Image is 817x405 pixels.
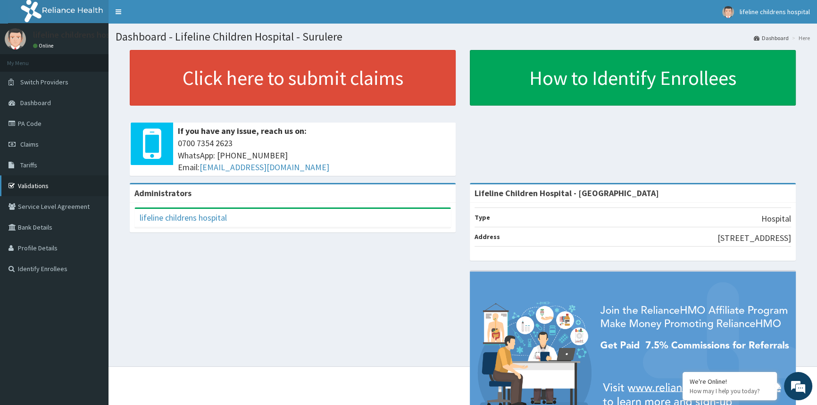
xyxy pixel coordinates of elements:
[475,232,500,241] b: Address
[130,50,456,106] a: Click here to submit claims
[33,31,127,39] p: lifeline childrens hospital
[790,34,810,42] li: Here
[178,125,307,136] b: If you have any issue, reach us on:
[20,140,39,149] span: Claims
[470,50,796,106] a: How to Identify Enrollees
[475,213,490,222] b: Type
[140,212,227,223] a: lifeline childrens hospital
[33,42,56,49] a: Online
[5,257,180,290] textarea: Type your message and hit 'Enter'
[116,31,810,43] h1: Dashboard - Lifeline Children Hospital - Surulere
[20,99,51,107] span: Dashboard
[17,47,38,71] img: d_794563401_company_1708531726252_794563401
[49,53,158,65] div: Chat with us now
[20,161,37,169] span: Tariffs
[475,188,659,198] strong: Lifeline Children Hospital - [GEOGRAPHIC_DATA]
[754,34,789,42] a: Dashboard
[200,162,329,173] a: [EMAIL_ADDRESS][DOMAIN_NAME]
[134,188,192,198] b: Administrators
[740,8,810,16] span: lifeline childrens hospital
[5,28,26,50] img: User Image
[717,232,791,244] p: [STREET_ADDRESS]
[178,137,451,174] span: 0700 7354 2623 WhatsApp: [PHONE_NUMBER] Email:
[761,213,791,225] p: Hospital
[690,387,770,395] p: How may I help you today?
[20,78,68,86] span: Switch Providers
[155,5,177,27] div: Minimize live chat window
[690,377,770,386] div: We're Online!
[722,6,734,18] img: User Image
[55,119,130,214] span: We're online!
